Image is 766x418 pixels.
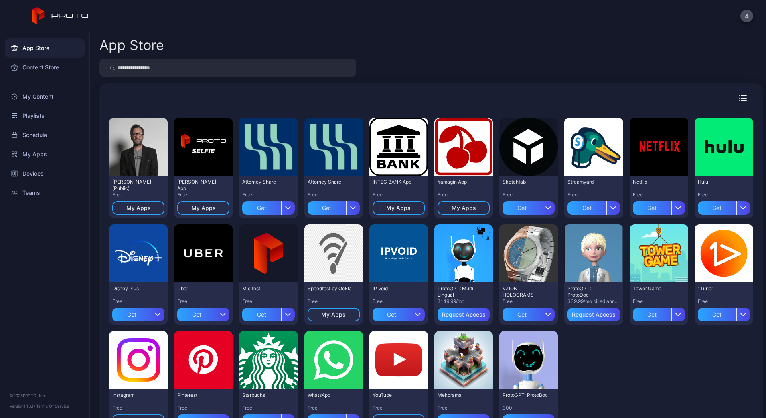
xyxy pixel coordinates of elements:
div: Get [503,201,541,215]
button: My Apps [177,201,229,215]
div: Get [177,308,216,321]
div: Starbucks [242,392,286,398]
div: Free [373,192,425,198]
div: Get [698,308,736,321]
div: Free [308,405,360,411]
button: Get [242,305,294,321]
div: Free [242,298,294,305]
button: My Apps [308,308,360,321]
div: My Apps [386,205,411,211]
div: Free [503,298,555,305]
span: Version 1.13.1 • [10,404,36,408]
div: Disney Plus [112,285,156,292]
div: ProtoGPT: Multi Lingual [438,285,482,298]
div: My Apps [126,205,151,211]
div: VZION HOLOGRAMS [503,285,547,298]
a: My Content [5,87,85,106]
div: © 2025 PROTO, Inc. [10,392,80,399]
div: Free [438,192,490,198]
a: Devices [5,164,85,183]
button: Get [633,198,685,215]
button: My Apps [373,201,425,215]
div: Free [698,298,750,305]
button: My Apps [112,201,164,215]
div: App Store [99,38,164,52]
div: INTEC BANK App [373,179,417,185]
div: Get [112,308,151,321]
div: WhatsApp [308,392,352,398]
div: Free [112,298,164,305]
div: Playlists [5,106,85,125]
div: Get [567,201,606,215]
div: Teams [5,183,85,202]
div: David Selfie App [177,179,221,192]
div: Speedtest by Ookla [308,285,352,292]
button: Get [503,305,555,321]
div: Content Store [5,58,85,77]
div: Free [308,192,360,198]
button: Get [177,305,229,321]
div: IP Void [373,285,417,292]
div: Request Access [572,311,616,318]
div: Attorney Share [242,179,286,185]
button: Get [308,198,360,215]
div: My Apps [452,205,476,211]
div: Free [438,405,490,411]
div: Mic test [242,285,286,292]
button: My Apps [438,201,490,215]
div: ProtoGPT: ProtoDoc [567,285,612,298]
button: 4 [740,10,753,22]
button: Get [567,198,620,215]
div: Free [698,192,750,198]
div: Free [242,405,294,411]
div: Yamagin App [438,179,482,185]
button: Request Access [438,308,490,321]
div: David N Persona - (Public) [112,179,156,192]
div: Free [633,192,685,198]
div: Get [503,308,541,321]
div: Streamyard [567,179,612,185]
div: Free [633,298,685,305]
div: Get [698,201,736,215]
div: Free [177,298,229,305]
a: My Apps [5,145,85,164]
div: Get [242,308,281,321]
a: Schedule [5,125,85,145]
button: Get [373,305,425,321]
div: YouTube [373,392,417,398]
div: Free [308,298,360,305]
div: Get [242,201,281,215]
div: Hulu [698,179,742,185]
div: Uber [177,285,221,292]
div: Free [112,192,164,198]
button: Get [698,198,750,215]
button: Get [633,305,685,321]
button: Get [698,305,750,321]
a: Terms Of Service [36,404,69,408]
div: ProtoGPT: ProtoBot [503,392,547,398]
div: Request Access [442,311,486,318]
div: Get [373,308,411,321]
div: Pinterest [177,392,221,398]
a: App Store [5,38,85,58]
div: Get [308,201,346,215]
button: Get [242,198,294,215]
button: Request Access [567,308,620,321]
div: Free [112,405,164,411]
div: Free [177,192,229,198]
div: Netflix [633,179,677,185]
div: Get [633,201,671,215]
div: Free [242,192,294,198]
div: Free [567,192,620,198]
div: 1Tuner [698,285,742,292]
div: My Apps [321,311,346,318]
div: Free [373,405,425,411]
div: 300 [503,405,555,411]
div: Mekorama [438,392,482,398]
div: $149.99/mo [438,298,490,305]
div: Sketchfab [503,179,547,185]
